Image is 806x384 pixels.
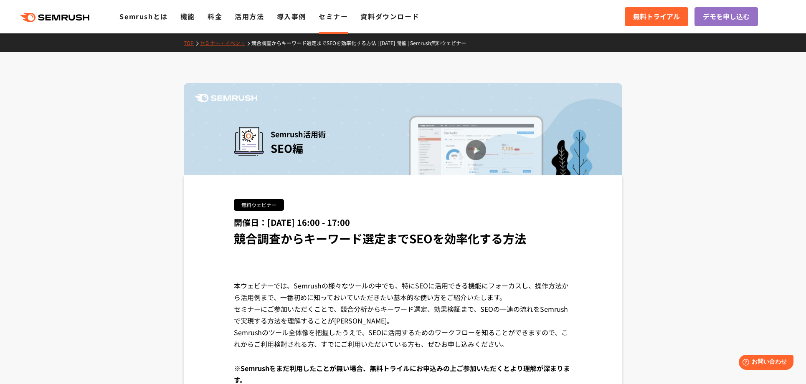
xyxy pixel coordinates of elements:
span: デモを申し込む [703,11,750,22]
iframe: Help widget launcher [732,351,797,375]
div: 本ウェビナーでは、Semrushの様々なツールの中でも、特にSEOに活用できる機能にフォーカスし、操作方法から活用例まで、一番初めに知っておいていただきたい基本的な使い方をご紹介いたします。 セ... [234,280,572,362]
span: Semrush活用術 [271,127,326,141]
span: 開催日：[DATE] 16:00 - 17:00 [234,216,350,228]
a: 料金 [208,11,222,21]
span: 無料トライアル [633,11,680,22]
a: 機能 [180,11,195,21]
iframe: X Post Button [234,256,266,265]
a: 活用方法 [235,11,264,21]
div: 無料ウェビナー [234,199,284,211]
img: Semrush [195,94,257,102]
span: 競合調査からキーワード選定までSEOを効率化する方法 [234,230,526,247]
a: Semrushとは [119,11,167,21]
a: 競合調査からキーワード選定までSEOを効率化する方法 | [DATE] 開催 | Semrush無料ウェビナー [251,39,472,46]
a: デモを申し込む [694,7,758,26]
a: 導入事例 [277,11,306,21]
a: TOP [184,39,200,46]
a: セミナー・イベント [200,39,251,46]
a: 無料トライアル [625,7,688,26]
a: 資料ダウンロード [360,11,419,21]
span: SEO編 [271,140,303,156]
a: セミナー [319,11,348,21]
iframe: fb:share_button Facebook Social Plugin [274,256,317,265]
